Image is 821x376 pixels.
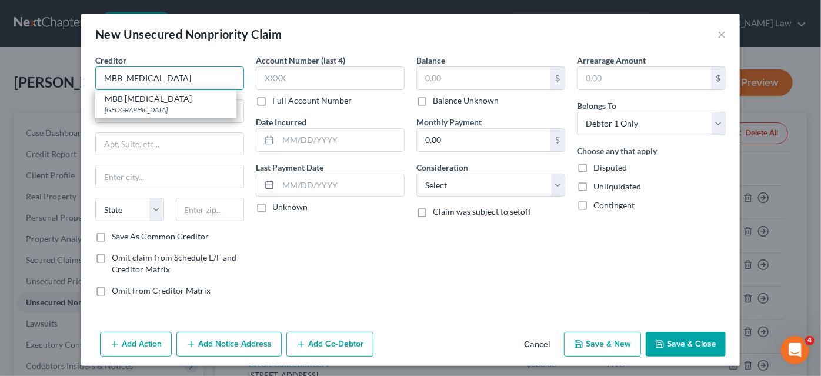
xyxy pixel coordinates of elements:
[96,165,243,188] input: Enter city...
[564,332,641,357] button: Save & New
[416,116,482,128] label: Monthly Payment
[278,129,404,151] input: MM/DD/YYYY
[272,201,308,213] label: Unknown
[417,67,550,89] input: 0.00
[577,101,616,111] span: Belongs To
[272,95,352,107] label: Full Account Number
[95,55,126,65] span: Creditor
[433,95,499,107] label: Balance Unknown
[100,332,172,357] button: Add Action
[416,54,445,66] label: Balance
[577,145,657,157] label: Choose any that apply
[112,285,211,295] span: Omit from Creditor Matrix
[646,332,726,357] button: Save & Close
[515,333,559,357] button: Cancel
[577,54,646,66] label: Arrearage Amount
[805,336,815,345] span: 4
[112,231,209,242] label: Save As Common Creditor
[286,332,373,357] button: Add Co-Debtor
[112,252,236,274] span: Omit claim from Schedule E/F and Creditor Matrix
[176,332,282,357] button: Add Notice Address
[417,129,550,151] input: 0.00
[578,67,711,89] input: 0.00
[593,200,635,210] span: Contingent
[105,93,227,105] div: MBB [MEDICAL_DATA]
[550,67,565,89] div: $
[256,161,323,174] label: Last Payment Date
[416,161,468,174] label: Consideration
[550,129,565,151] div: $
[593,162,627,172] span: Disputed
[781,336,809,364] iframe: Intercom live chat
[717,27,726,41] button: ×
[96,133,243,155] input: Apt, Suite, etc...
[593,181,641,191] span: Unliquidated
[256,66,405,90] input: XXXX
[433,207,531,217] span: Claim was subject to setoff
[256,54,345,66] label: Account Number (last 4)
[256,116,306,128] label: Date Incurred
[95,66,244,90] input: Search creditor by name...
[176,198,245,221] input: Enter zip...
[95,26,282,42] div: New Unsecured Nonpriority Claim
[278,174,404,197] input: MM/DD/YYYY
[105,105,227,115] div: [GEOGRAPHIC_DATA]
[711,67,725,89] div: $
